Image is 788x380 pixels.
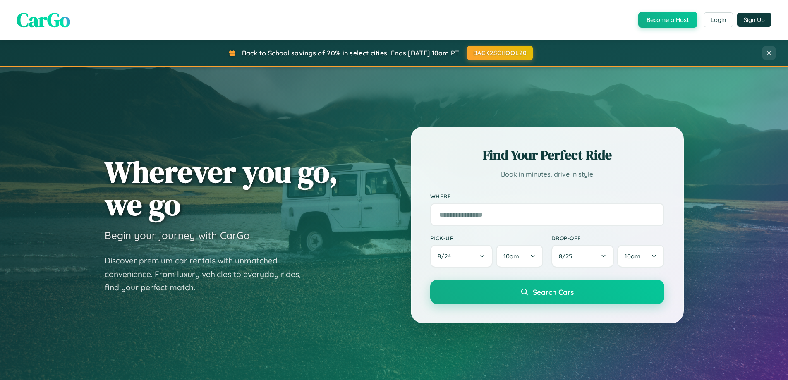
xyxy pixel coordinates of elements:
button: 10am [496,245,543,268]
button: Sign Up [737,13,771,27]
button: Become a Host [638,12,697,28]
span: CarGo [17,6,70,33]
p: Book in minutes, drive in style [430,168,664,180]
button: 10am [617,245,664,268]
button: Login [704,12,733,27]
span: Search Cars [533,287,574,296]
span: 10am [503,252,519,260]
p: Discover premium car rentals with unmatched convenience. From luxury vehicles to everyday rides, ... [105,254,311,294]
h3: Begin your journey with CarGo [105,229,250,241]
button: BACK2SCHOOL20 [467,46,533,60]
span: 10am [625,252,640,260]
label: Pick-up [430,234,543,241]
h2: Find Your Perfect Ride [430,146,664,164]
h1: Wherever you go, we go [105,155,338,221]
button: 8/24 [430,245,493,268]
label: Where [430,193,664,200]
span: 8 / 24 [438,252,455,260]
button: Search Cars [430,280,664,304]
span: Back to School savings of 20% in select cities! Ends [DATE] 10am PT. [242,49,460,57]
button: 8/25 [551,245,614,268]
label: Drop-off [551,234,664,241]
span: 8 / 25 [559,252,576,260]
